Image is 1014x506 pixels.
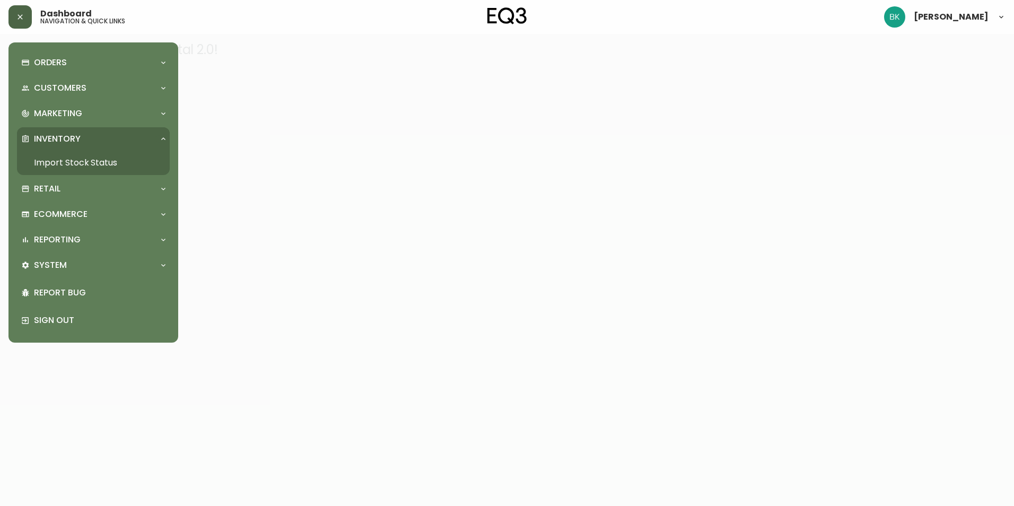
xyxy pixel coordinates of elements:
[34,259,67,271] p: System
[34,208,88,220] p: Ecommerce
[914,13,989,21] span: [PERSON_NAME]
[34,57,67,68] p: Orders
[17,102,170,125] div: Marketing
[17,279,170,307] div: Report Bug
[34,234,81,246] p: Reporting
[17,76,170,100] div: Customers
[17,254,170,277] div: System
[17,203,170,226] div: Ecommerce
[17,127,170,151] div: Inventory
[487,7,527,24] img: logo
[34,183,60,195] p: Retail
[17,151,170,175] a: Import Stock Status
[34,82,86,94] p: Customers
[884,6,905,28] img: f226c9d535472ff5a8a552de6fdfd51b
[40,10,92,18] span: Dashboard
[17,177,170,200] div: Retail
[40,18,125,24] h5: navigation & quick links
[17,307,170,334] div: Sign Out
[34,133,81,145] p: Inventory
[17,228,170,251] div: Reporting
[34,108,82,119] p: Marketing
[17,51,170,74] div: Orders
[34,287,165,299] p: Report Bug
[34,315,165,326] p: Sign Out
